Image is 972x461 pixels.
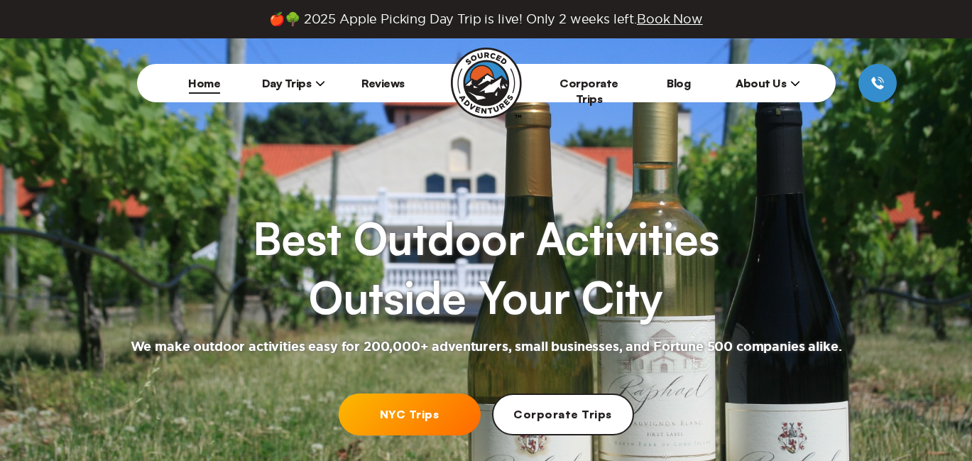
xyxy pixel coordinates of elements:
span: About Us [736,76,800,90]
a: Reviews [361,76,405,90]
a: Corporate Trips [492,394,634,435]
a: Blog [667,76,690,90]
h2: We make outdoor activities easy for 200,000+ adventurers, small businesses, and Fortune 500 compa... [131,339,842,356]
span: Day Trips [262,76,326,90]
a: Home [188,76,220,90]
h1: Best Outdoor Activities Outside Your City [253,209,719,327]
img: Sourced Adventures company logo [451,48,522,119]
span: Book Now [637,12,703,26]
a: Corporate Trips [559,76,618,106]
a: NYC Trips [339,394,481,435]
span: 🍎🌳 2025 Apple Picking Day Trip is live! Only 2 weeks left. [269,11,702,27]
